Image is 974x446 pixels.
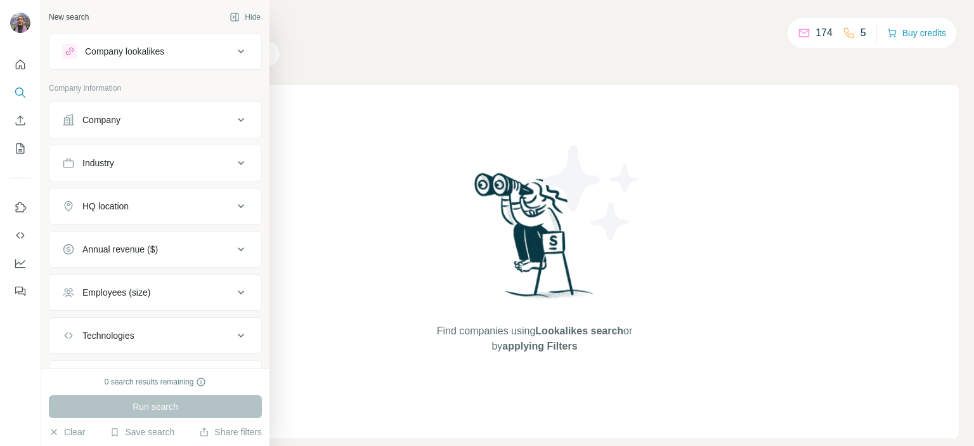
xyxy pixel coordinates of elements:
button: Company [49,105,261,135]
div: Company lookalikes [85,45,164,58]
button: Hide [221,8,269,27]
button: Quick start [10,53,30,76]
button: Share filters [199,426,262,438]
img: Surfe Illustration - Stars [535,136,649,250]
button: Enrich CSV [10,109,30,132]
p: Company information [49,82,262,94]
img: Avatar [10,13,30,33]
button: Feedback [10,280,30,303]
button: Industry [49,148,261,178]
div: Company [82,114,120,126]
div: Technologies [82,329,134,342]
div: HQ location [82,200,129,213]
div: Industry [82,157,114,169]
button: Annual revenue ($) [49,234,261,265]
button: Employees (size) [49,277,261,308]
button: Dashboard [10,252,30,275]
button: Buy credits [887,24,946,42]
div: New search [49,11,89,23]
button: Use Surfe API [10,224,30,247]
span: applying Filters [502,341,577,351]
button: Save search [110,426,174,438]
div: 0 search results remaining [105,376,207,388]
button: Technologies [49,320,261,351]
button: Search [10,81,30,104]
button: My lists [10,137,30,160]
img: Surfe Illustration - Woman searching with binoculars [469,169,601,311]
span: Lookalikes search [535,325,623,336]
button: Keywords [49,364,261,394]
button: Company lookalikes [49,36,261,67]
button: Use Surfe on LinkedIn [10,196,30,219]
h4: Search [110,15,959,33]
button: HQ location [49,191,261,221]
button: Clear [49,426,85,438]
p: 174 [815,25,833,41]
div: Annual revenue ($) [82,243,158,256]
span: Find companies using or by [433,324,636,354]
div: Employees (size) [82,286,150,299]
p: 5 [860,25,866,41]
